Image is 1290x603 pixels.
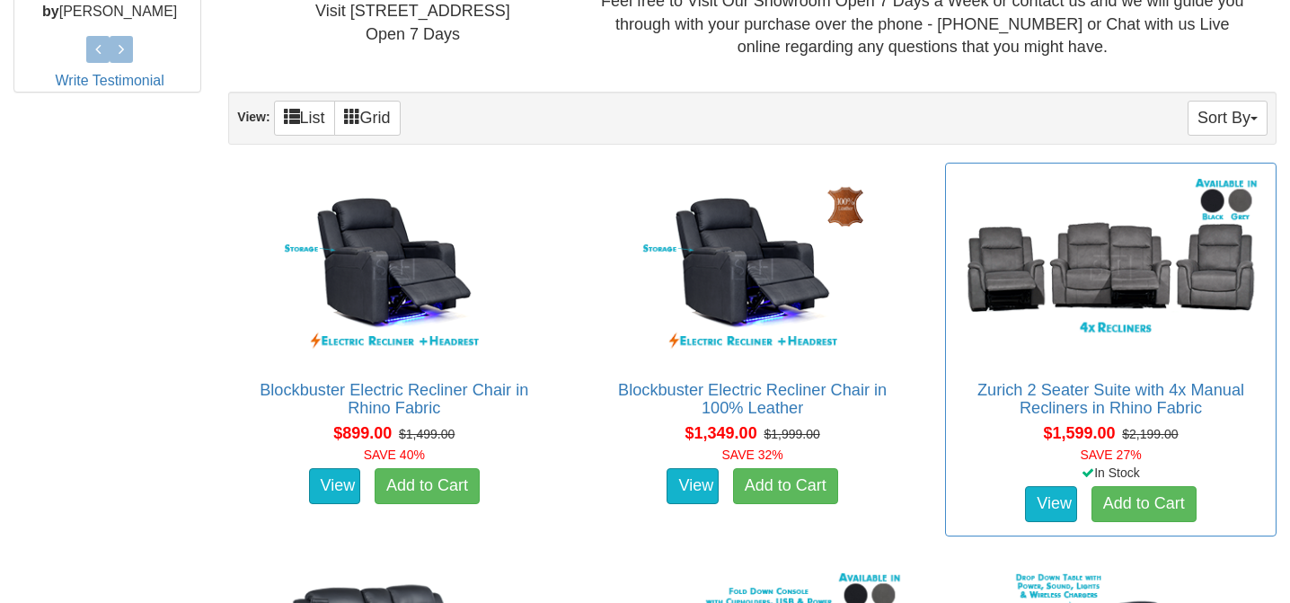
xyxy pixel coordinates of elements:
[764,427,819,441] del: $1,999.00
[334,101,401,136] a: Grid
[596,173,908,363] img: Blockbuster Electric Recliner Chair in 100% Leather
[733,468,838,504] a: Add to Cart
[955,173,1267,363] img: Zurich 2 Seater Suite with 4x Manual Recliners in Rhino Fabric
[238,173,550,363] img: Blockbuster Electric Recliner Chair in Rhino Fabric
[333,424,392,442] span: $899.00
[667,468,719,504] a: View
[56,73,164,88] a: Write Testimonial
[19,1,200,22] p: [PERSON_NAME]
[274,101,335,136] a: List
[1080,448,1141,462] font: SAVE 27%
[260,381,528,417] a: Blockbuster Electric Recliner Chair in Rhino Fabric
[237,110,269,124] strong: View:
[941,464,1280,482] div: In Stock
[1122,427,1178,441] del: $2,199.00
[1043,424,1115,442] span: $1,599.00
[399,427,455,441] del: $1,499.00
[618,381,887,417] a: Blockbuster Electric Recliner Chair in 100% Leather
[375,468,480,504] a: Add to Cart
[309,468,361,504] a: View
[685,424,757,442] span: $1,349.00
[1025,486,1077,522] a: View
[364,448,425,462] font: SAVE 40%
[1091,486,1197,522] a: Add to Cart
[1188,101,1268,136] button: Sort By
[42,3,59,18] b: by
[722,448,783,462] font: SAVE 32%
[977,381,1244,417] a: Zurich 2 Seater Suite with 4x Manual Recliners in Rhino Fabric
